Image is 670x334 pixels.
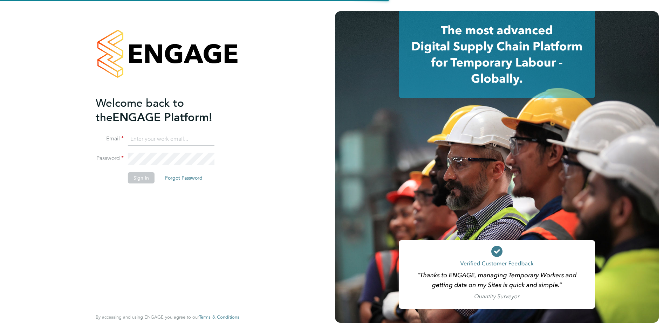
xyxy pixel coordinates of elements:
a: Terms & Conditions [199,314,239,320]
span: By accessing and using ENGAGE you agree to our [96,314,239,320]
button: Sign In [128,172,155,183]
label: Email [96,135,124,142]
input: Enter your work email... [128,133,214,146]
span: Terms & Conditions [199,314,239,320]
button: Forgot Password [159,172,208,183]
h2: ENGAGE Platform! [96,96,232,125]
span: Welcome back to the [96,96,184,124]
label: Password [96,155,124,162]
